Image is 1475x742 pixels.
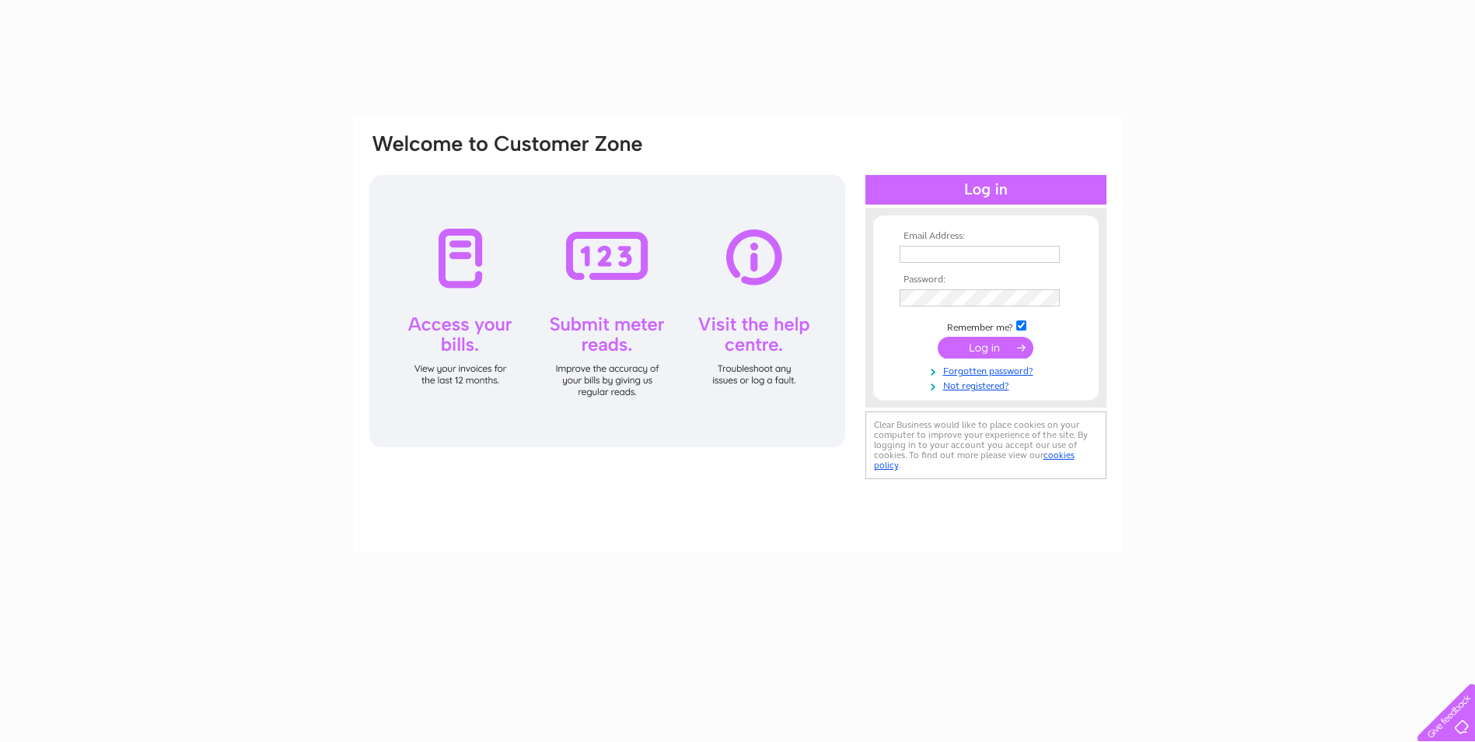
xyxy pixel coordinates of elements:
[896,231,1076,242] th: Email Address:
[900,362,1076,377] a: Forgotten password?
[896,275,1076,285] th: Password:
[938,337,1033,359] input: Submit
[865,411,1106,479] div: Clear Business would like to place cookies on your computer to improve your experience of the sit...
[874,450,1075,471] a: cookies policy
[900,377,1076,392] a: Not registered?
[896,318,1076,334] td: Remember me?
